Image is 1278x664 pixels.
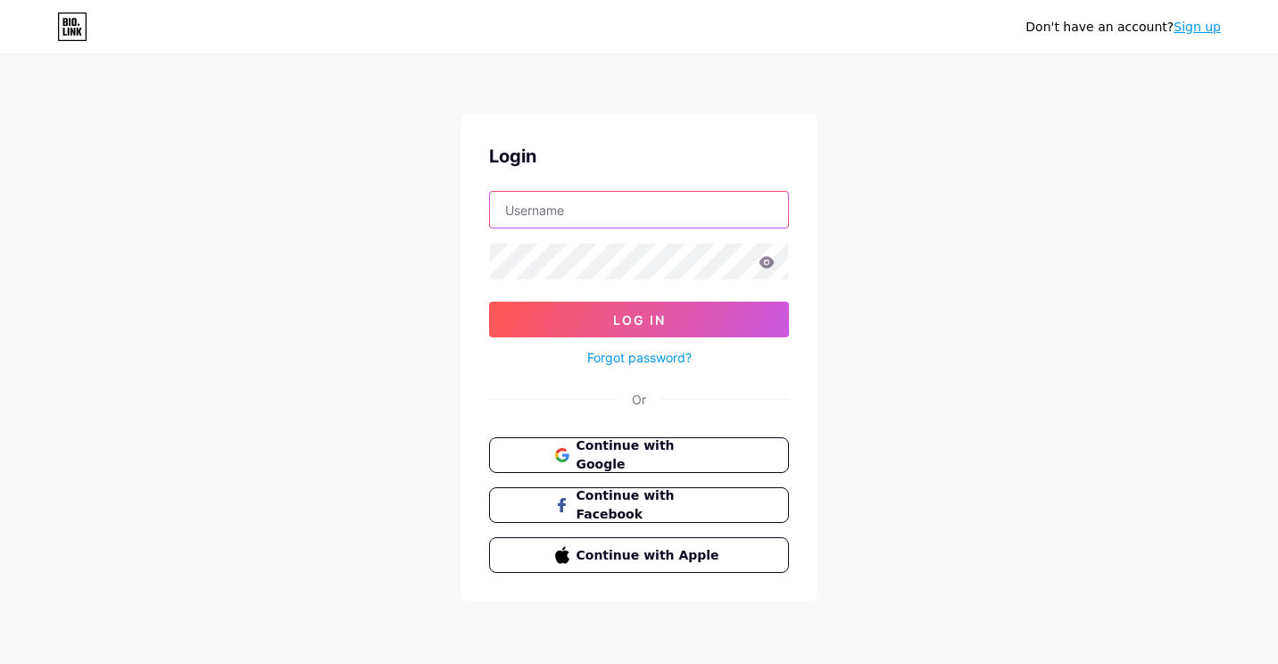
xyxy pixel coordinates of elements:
[489,302,789,337] button: Log In
[577,436,724,474] span: Continue with Google
[613,312,666,328] span: Log In
[489,487,789,523] button: Continue with Facebook
[577,546,724,565] span: Continue with Apple
[489,437,789,473] button: Continue with Google
[489,143,789,170] div: Login
[490,192,788,228] input: Username
[1174,20,1221,34] a: Sign up
[587,348,692,367] a: Forgot password?
[489,537,789,573] button: Continue with Apple
[577,486,724,524] span: Continue with Facebook
[1025,18,1221,37] div: Don't have an account?
[632,390,646,409] div: Or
